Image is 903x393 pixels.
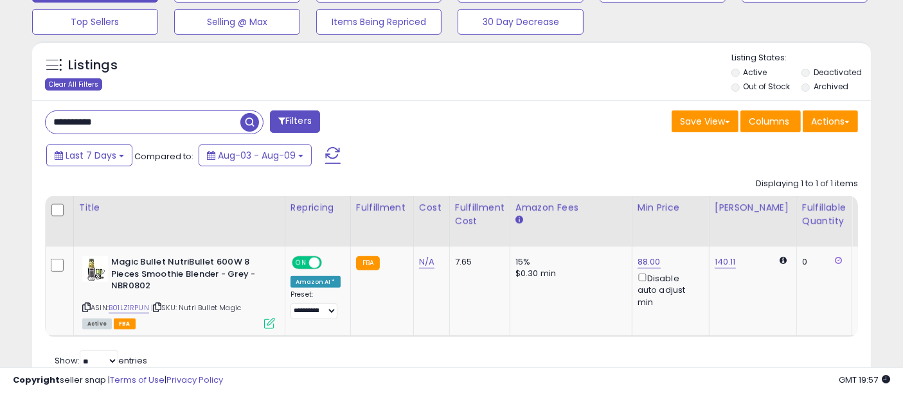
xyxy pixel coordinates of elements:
button: Columns [740,110,801,132]
div: Repricing [291,201,345,214]
span: ON [293,258,309,268]
span: OFF [320,258,341,268]
button: Aug-03 - Aug-09 [199,144,312,166]
button: Last 7 Days [46,144,132,166]
label: Archived [814,81,848,92]
label: Out of Stock [744,81,791,92]
button: Items Being Repriced [316,9,442,35]
div: Fulfillable Quantity [802,201,846,228]
button: 30 Day Decrease [458,9,584,35]
label: Deactivated [814,67,862,78]
span: Columns [749,115,789,128]
p: Listing States: [731,52,871,64]
h5: Listings [68,57,118,74]
div: Preset: [291,290,341,319]
span: 2025-08-17 19:57 GMT [839,374,890,386]
span: Compared to: [134,150,193,162]
div: 0 [802,256,842,268]
button: Top Sellers [32,9,158,35]
label: Active [744,67,767,78]
span: All listings currently available for purchase on Amazon [82,319,112,329]
div: Min Price [638,201,704,214]
span: Aug-03 - Aug-09 [218,149,296,162]
div: Cost [419,201,444,214]
span: Last 7 Days [66,149,116,162]
div: ASIN: [82,256,275,327]
small: FBA [356,256,380,270]
div: Disable auto adjust min [638,271,699,308]
strong: Copyright [13,374,60,386]
button: Save View [672,110,738,132]
a: 88.00 [638,256,661,268]
div: 15% [515,256,622,268]
span: FBA [114,319,136,329]
a: B01LZ1RPUN [109,302,149,313]
small: Amazon Fees. [515,214,523,226]
div: Fulfillment [356,201,408,214]
span: | SKU: Nutri Bullet Magic [151,302,241,313]
div: seller snap | | [13,374,223,387]
span: Show: entries [55,354,147,367]
a: N/A [419,256,434,268]
b: Magic Bullet NutriBullet 600W 8 Pieces Smoothie Blender - Grey - NBR0802 [111,256,267,295]
a: Terms of Use [110,374,165,386]
div: Fulfillment Cost [455,201,505,228]
div: $0.30 min [515,268,622,279]
div: Title [79,201,280,214]
div: 7.65 [455,256,500,268]
a: 140.11 [715,256,736,268]
div: Clear All Filters [45,78,102,91]
div: Amazon Fees [515,201,627,214]
button: Filters [270,110,320,133]
a: Privacy Policy [166,374,223,386]
button: Actions [803,110,858,132]
div: Amazon AI * [291,276,341,288]
div: Displaying 1 to 1 of 1 items [756,178,858,190]
button: Selling @ Max [174,9,300,35]
div: [PERSON_NAME] [715,201,791,214]
img: 41QpjyFJptL._SL40_.jpg [82,256,108,282]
